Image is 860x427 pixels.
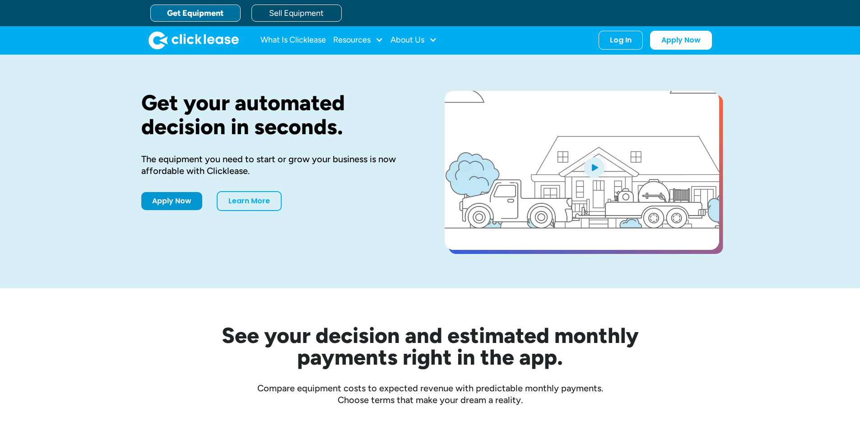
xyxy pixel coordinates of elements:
[582,155,606,180] img: Blue play button logo on a light blue circular background
[445,91,719,250] a: open lightbox
[251,5,342,22] a: Sell Equipment
[150,5,241,22] a: Get Equipment
[149,31,239,49] a: home
[141,192,202,210] a: Apply Now
[149,31,239,49] img: Clicklease logo
[650,31,712,50] a: Apply Now
[141,153,416,177] div: The equipment you need to start or grow your business is now affordable with Clicklease.
[141,382,719,406] div: Compare equipment costs to expected revenue with predictable monthly payments. Choose terms that ...
[333,31,383,49] div: Resources
[217,191,282,211] a: Learn More
[390,31,437,49] div: About Us
[260,31,326,49] a: What Is Clicklease
[177,324,683,368] h2: See your decision and estimated monthly payments right in the app.
[610,36,632,45] div: Log In
[141,91,416,139] h1: Get your automated decision in seconds.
